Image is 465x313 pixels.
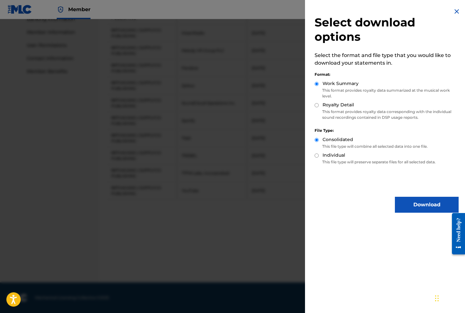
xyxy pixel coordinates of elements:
[315,159,459,165] p: This file type will preserve separate files for all selected data.
[315,15,459,44] h2: Select download options
[68,6,91,13] span: Member
[447,207,465,261] iframe: Resource Center
[323,80,359,87] label: Work Summary
[435,289,439,308] div: Drag
[323,136,353,143] label: Consolidated
[323,152,345,159] label: Individual
[8,5,32,14] img: MLC Logo
[315,72,459,77] div: Format:
[315,52,459,67] p: Select the format and file type that you would like to download your statements in.
[433,282,465,313] iframe: Chat Widget
[315,144,459,149] p: This file type will combine all selected data into one file.
[323,102,354,108] label: Royalty Detail
[395,197,459,213] button: Download
[315,128,459,133] div: File Type:
[57,6,64,13] img: Top Rightsholder
[315,88,459,99] p: This format provides royalty data summarized at the musical work level.
[315,109,459,120] p: This format provides royalty data corresponding with the individual sound recordings contained in...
